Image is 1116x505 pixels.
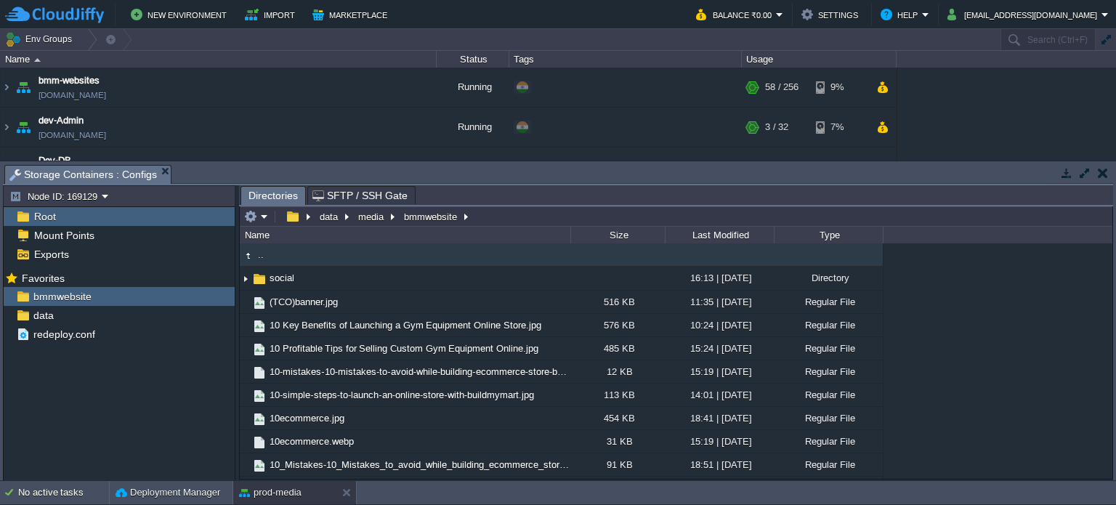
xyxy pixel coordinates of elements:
[665,407,774,429] div: 18:41 | [DATE]
[240,314,251,336] img: AMDAwAAAACH5BAEAAAAALAAAAAABAAEAAAICRAEAOw==
[245,6,299,23] button: Import
[881,6,922,23] button: Help
[267,389,536,401] a: 10-simple-steps-to-launch-an-online-store-with-buildmymart.jpg
[570,407,665,429] div: 454 KB
[312,6,392,23] button: Marketplace
[267,365,631,378] span: 10-mistakes-10-mistakes-to-avoid-while-building-ecommerce-store-buildmymart.webp
[9,190,102,203] button: Node ID: 169129
[39,128,106,142] span: [DOMAIN_NAME]
[572,227,665,243] div: Size
[1055,447,1101,490] iframe: chat widget
[666,227,774,243] div: Last Modified
[251,295,267,311] img: AMDAwAAAACH5BAEAAAAALAAAAAABAAEAAAICRAEAOw==
[248,187,298,205] span: Directories
[31,210,58,223] a: Root
[774,360,883,383] div: Regular File
[774,267,883,289] div: Directory
[251,271,267,287] img: AMDAwAAAACH5BAEAAAAALAAAAAABAAEAAAICRAEAOw==
[665,314,774,336] div: 10:24 | [DATE]
[239,485,302,500] button: prod-media
[437,51,509,68] div: Status
[665,384,774,406] div: 14:01 | [DATE]
[510,51,741,68] div: Tags
[240,407,251,429] img: AMDAwAAAACH5BAEAAAAALAAAAAABAAEAAAICRAEAOw==
[240,453,251,476] img: AMDAwAAAACH5BAEAAAAALAAAAAABAAEAAAICRAEAOw==
[240,291,251,313] img: AMDAwAAAACH5BAEAAAAALAAAAAABAAEAAAICRAEAOw==
[31,328,97,341] a: redeploy.conf
[267,342,541,355] a: 10 Profitable Tips for Selling Custom Gym Equipment Online.jpg
[402,210,461,223] button: bmmwebsite
[570,430,665,453] div: 31 KB
[765,108,788,147] div: 3 / 32
[39,73,100,88] a: bmm-websites
[774,407,883,429] div: Regular File
[570,477,665,499] div: 565 KB
[31,290,94,303] a: bmmwebsite
[570,453,665,476] div: 91 KB
[251,365,267,381] img: AMDAwAAAACH5BAEAAAAALAAAAAABAAEAAAICRAEAOw==
[39,113,84,128] span: dev-Admin
[13,68,33,107] img: AMDAwAAAACH5BAEAAAAALAAAAAABAAEAAAICRAEAOw==
[240,337,251,360] img: AMDAwAAAACH5BAEAAAAALAAAAAABAAEAAAICRAEAOw==
[947,6,1101,23] button: [EMAIL_ADDRESS][DOMAIN_NAME]
[665,291,774,313] div: 11:35 | [DATE]
[765,68,798,107] div: 58 / 256
[665,453,774,476] div: 18:51 | [DATE]
[665,360,774,383] div: 15:19 | [DATE]
[743,51,896,68] div: Usage
[240,384,251,406] img: AMDAwAAAACH5BAEAAAAALAAAAAABAAEAAAICRAEAOw==
[13,148,33,187] img: AMDAwAAAACH5BAEAAAAALAAAAAABAAEAAAICRAEAOw==
[31,248,71,261] a: Exports
[1,148,12,187] img: AMDAwAAAACH5BAEAAAAALAAAAAABAAEAAAICRAEAOw==
[19,272,67,284] a: Favorites
[267,412,347,424] a: 10ecommerce.jpg
[131,6,231,23] button: New Environment
[251,342,267,357] img: AMDAwAAAACH5BAEAAAAALAAAAAABAAEAAAICRAEAOw==
[356,210,387,223] button: media
[256,249,266,261] span: ..
[267,272,296,284] a: social
[5,29,77,49] button: Env Groups
[774,291,883,313] div: Regular File
[267,458,642,471] a: 10_Mistakes-10_Mistakes_to_avoid_while_building_ecommerce_store-BuildMyMart.png
[1,51,436,68] div: Name
[816,108,863,147] div: 7%
[765,148,798,187] div: 15 / 160
[774,384,883,406] div: Regular File
[240,477,251,499] img: AMDAwAAAACH5BAEAAAAALAAAAAABAAEAAAICRAEAOw==
[39,153,71,168] a: Dev-DB
[665,337,774,360] div: 15:24 | [DATE]
[775,227,883,243] div: Type
[240,206,1112,227] input: Click to enter the path
[437,68,509,107] div: Running
[570,384,665,406] div: 113 KB
[816,148,863,187] div: 19%
[570,337,665,360] div: 485 KB
[774,430,883,453] div: Regular File
[240,360,251,383] img: AMDAwAAAACH5BAEAAAAALAAAAAABAAEAAAICRAEAOw==
[437,108,509,147] div: Running
[39,88,106,102] span: [DOMAIN_NAME]
[240,248,256,264] img: AMDAwAAAACH5BAEAAAAALAAAAAABAAEAAAICRAEAOw==
[267,319,543,331] a: 10 Key Benefits of Launching a Gym Equipment Online Store.jpg
[665,267,774,289] div: 16:13 | [DATE]
[31,309,56,322] a: data
[570,360,665,383] div: 12 KB
[1,68,12,107] img: AMDAwAAAACH5BAEAAAAALAAAAAABAAEAAAICRAEAOw==
[251,318,267,334] img: AMDAwAAAACH5BAEAAAAALAAAAAABAAEAAAICRAEAOw==
[1,108,12,147] img: AMDAwAAAACH5BAEAAAAALAAAAAABAAEAAAICRAEAOw==
[31,229,97,242] a: Mount Points
[437,148,509,187] div: Running
[801,6,862,23] button: Settings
